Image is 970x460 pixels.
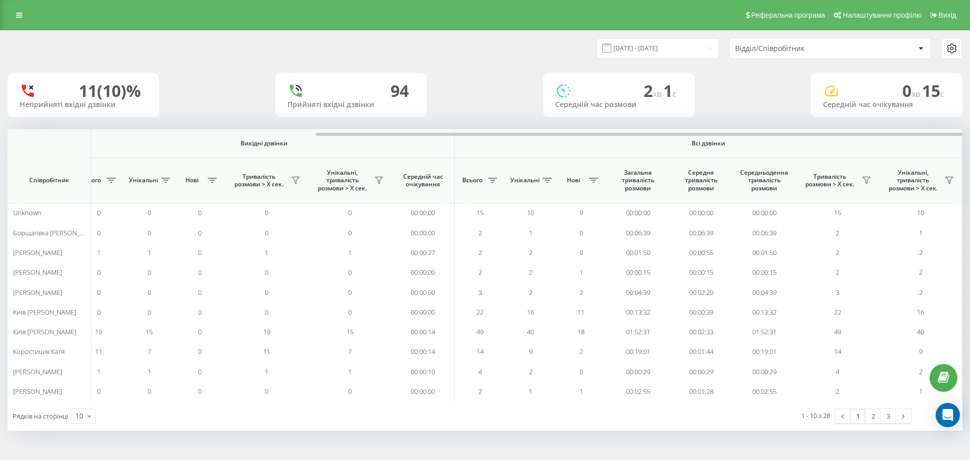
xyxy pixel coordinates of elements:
[391,81,409,100] div: 94
[392,243,455,263] td: 00:00:27
[510,176,540,184] span: Унікальні
[579,208,583,217] span: 9
[606,282,669,302] td: 00:04:39
[348,367,352,376] span: 1
[606,243,669,263] td: 00:01:50
[148,387,151,396] span: 0
[834,208,841,217] span: 15
[348,248,352,257] span: 1
[850,409,865,423] a: 1
[836,228,839,237] span: 2
[97,268,101,277] span: 0
[606,382,669,401] td: 00:02:55
[265,268,268,277] span: 0
[936,403,960,427] div: Open Intercom Messenger
[97,367,101,376] span: 1
[392,302,455,322] td: 00:00:00
[265,308,268,317] span: 0
[13,308,76,317] span: Київ [PERSON_NAME]
[198,387,202,396] span: 0
[644,80,663,101] span: 2
[561,176,586,184] span: Нові
[476,208,483,217] span: 15
[579,367,583,376] span: 0
[733,243,796,263] td: 00:01:50
[881,409,896,423] a: 3
[97,387,101,396] span: 0
[919,367,923,376] span: 2
[884,169,942,192] span: Унікальні, тривалість розмови > Х сек.
[392,263,455,282] td: 00:00:00
[97,139,431,147] span: Вихідні дзвінки
[902,80,922,101] span: 0
[801,411,830,421] div: 1 - 10 з 28
[740,169,788,192] span: Середньоденна тривалість розмови
[527,327,534,336] span: 40
[836,248,839,257] span: 2
[392,342,455,362] td: 00:00:14
[75,411,83,421] div: 10
[669,362,733,382] td: 00:00:29
[13,327,76,336] span: Київ [PERSON_NAME]
[476,327,483,336] span: 49
[801,173,859,188] span: Тривалість розмови > Х сек.
[265,288,268,297] span: 0
[13,268,62,277] span: [PERSON_NAME]
[911,88,922,99] span: хв
[733,282,796,302] td: 00:04:39
[148,248,151,257] span: 1
[527,308,534,317] span: 16
[287,100,415,109] div: Прийняті вхідні дзвінки
[145,327,153,336] span: 15
[129,176,158,184] span: Унікальні
[478,268,482,277] span: 2
[606,263,669,282] td: 00:00:15
[733,302,796,322] td: 00:13:32
[265,208,268,217] span: 0
[265,367,268,376] span: 1
[348,288,352,297] span: 0
[79,81,141,100] div: 11 (10)%
[579,268,583,277] span: 1
[555,100,683,109] div: Середній час розмови
[606,223,669,242] td: 00:06:39
[529,248,532,257] span: 2
[669,223,733,242] td: 00:06:39
[733,223,796,242] td: 00:06:39
[16,176,82,184] span: Співробітник
[919,347,923,356] span: 9
[198,327,202,336] span: 0
[198,268,202,277] span: 0
[13,347,65,356] span: Коростишів Катя
[148,288,151,297] span: 0
[348,208,352,217] span: 0
[20,100,147,109] div: Неприйняті вхідні дзвінки
[733,322,796,342] td: 01:52:31
[669,263,733,282] td: 00:00:15
[529,347,532,356] span: 9
[97,208,101,217] span: 0
[392,223,455,242] td: 00:00:00
[733,382,796,401] td: 00:02:55
[97,288,101,297] span: 0
[677,169,725,192] span: Середня тривалість розмови
[13,228,99,237] span: Борщагівка [PERSON_NAME]
[263,347,270,356] span: 11
[577,327,585,336] span: 18
[669,302,733,322] td: 00:00:39
[606,342,669,362] td: 00:19:01
[97,308,101,317] span: 0
[940,88,944,99] span: c
[230,173,288,188] span: Тривалість розмови > Х сек.
[347,327,354,336] span: 15
[392,322,455,342] td: 00:00:14
[529,268,532,277] span: 2
[97,248,101,257] span: 1
[669,342,733,362] td: 00:01:44
[348,387,352,396] span: 0
[13,387,62,396] span: [PERSON_NAME]
[478,248,482,257] span: 2
[614,169,662,192] span: Загальна тривалість розмови
[476,347,483,356] span: 14
[823,100,950,109] div: Середній час очікування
